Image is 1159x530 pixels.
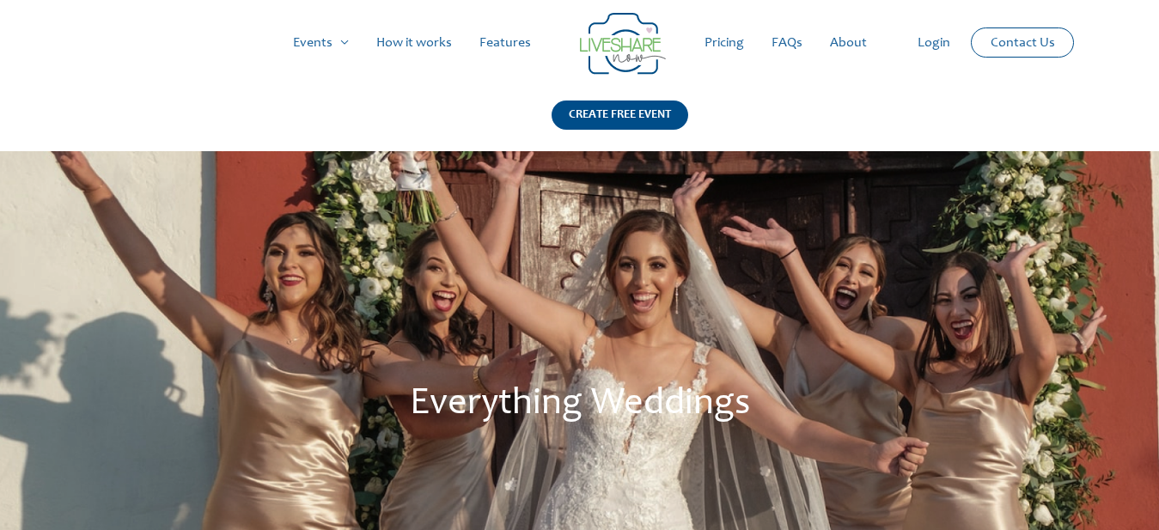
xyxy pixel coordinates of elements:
[363,15,466,70] a: How it works
[410,386,750,423] span: Everything Weddings
[552,101,688,130] div: CREATE FREE EVENT
[580,13,666,75] img: LiveShare logo - Capture & Share Event Memories
[816,15,881,70] a: About
[758,15,816,70] a: FAQs
[279,15,363,70] a: Events
[977,28,1069,57] a: Contact Us
[30,15,1129,70] nav: Site Navigation
[466,15,545,70] a: Features
[691,15,758,70] a: Pricing
[904,15,964,70] a: Login
[552,101,688,151] a: CREATE FREE EVENT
